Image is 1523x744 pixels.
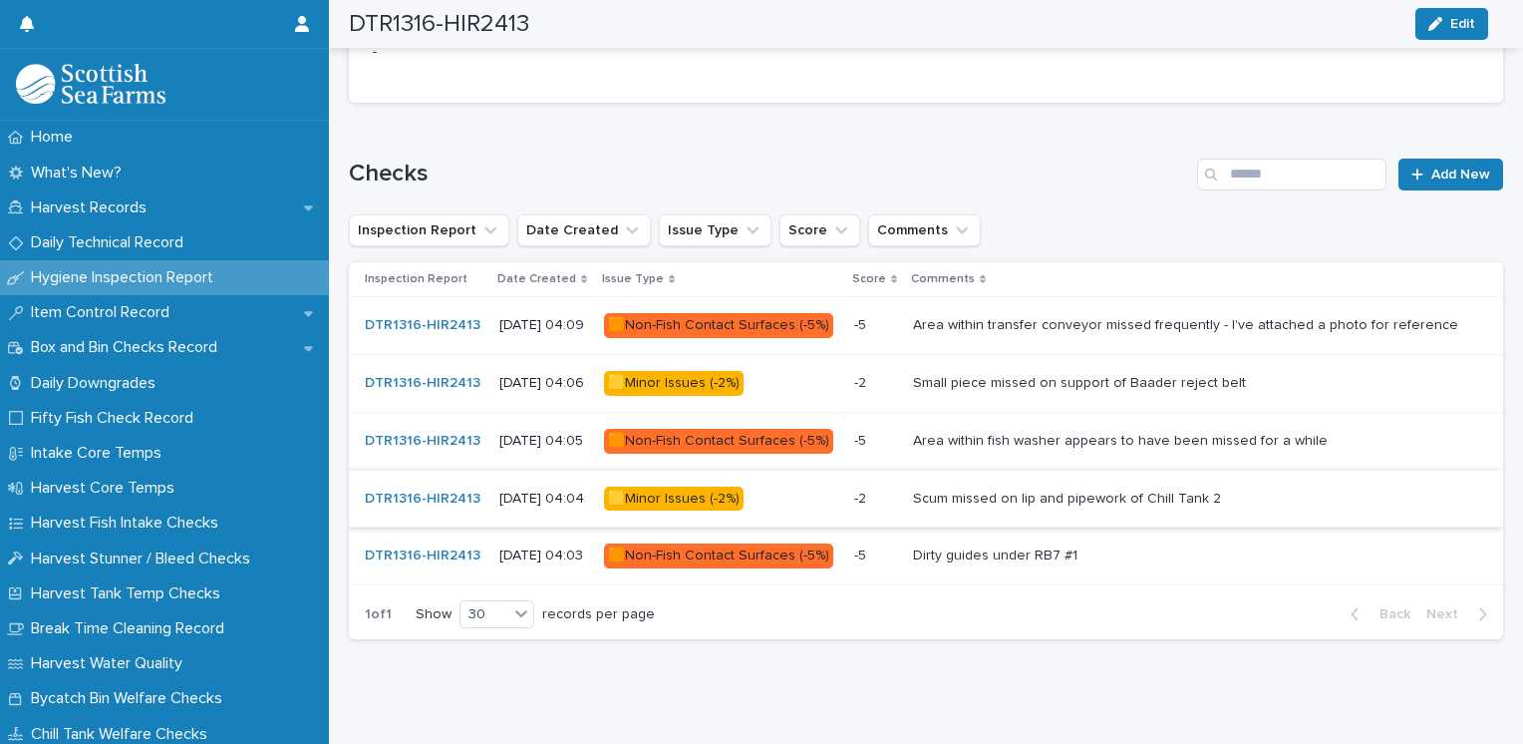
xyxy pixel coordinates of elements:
[1368,607,1410,621] span: Back
[1197,159,1386,190] input: Search
[913,544,1081,564] p: Dirty guides under RB7 #1
[659,214,771,246] button: Issue Type
[913,429,1332,450] p: Area within fish washer appears to have been missed for a while
[349,470,1503,528] tr: DTR1316-HIR2413 [DATE] 04:04🟨Minor Issues (-2%)-2-2 Scum missed on lip and pipework of Chill Tank...
[23,550,266,568] p: Harvest Stunner / Bleed Checks
[23,584,236,603] p: Harvest Tank Temp Checks
[365,375,480,392] a: DTR1316-HIR2413
[1418,605,1503,623] button: Next
[460,604,508,625] div: 30
[23,128,89,147] p: Home
[365,433,480,450] a: DTR1316-HIR2413
[499,375,588,392] p: [DATE] 04:06
[23,689,238,708] p: Bycatch Bin Welfare Checks
[23,233,199,252] p: Daily Technical Record
[373,42,726,63] p: -
[604,313,833,338] div: 🟧Non-Fish Contact Surfaces (-5%)
[499,317,588,334] p: [DATE] 04:09
[23,514,234,533] p: Harvest Fish Intake Checks
[499,491,588,508] p: [DATE] 04:04
[604,544,833,568] div: 🟧Non-Fish Contact Surfaces (-5%)
[1398,159,1503,190] a: Add New
[1415,8,1488,40] button: Edit
[349,355,1503,413] tr: DTR1316-HIR2413 [DATE] 04:06🟨Minor Issues (-2%)-2-2 Small piece missed on support of Baader rejec...
[913,371,1250,392] p: Small piece missed on support of Baader reject belt
[23,619,240,638] p: Break Time Cleaning Record
[16,64,165,104] img: mMrefqRFQpe26GRNOUkG
[542,606,655,623] p: records per page
[23,444,177,463] p: Intake Core Temps
[604,371,744,396] div: 🟨Minor Issues (-2%)
[349,10,529,39] h2: DTR1316-HIR2413
[23,409,209,428] p: Fifty Fish Check Record
[349,214,509,246] button: Inspection Report
[854,544,870,564] p: -5
[499,433,588,450] p: [DATE] 04:05
[365,268,467,290] p: Inspection Report
[1426,607,1470,621] span: Next
[854,487,870,508] p: -2
[852,268,886,290] p: Score
[23,479,190,498] p: Harvest Core Temps
[349,297,1503,355] tr: DTR1316-HIR2413 [DATE] 04:09🟧Non-Fish Contact Surfaces (-5%)-5-5 Area within transfer conveyor mi...
[854,313,870,334] p: -5
[23,303,185,322] p: Item Control Record
[604,487,744,512] div: 🟨Minor Issues (-2%)
[23,164,138,183] p: What's New?
[23,338,233,357] p: Box and Bin Checks Record
[1431,168,1490,182] span: Add New
[23,198,162,217] p: Harvest Records
[779,214,860,246] button: Score
[349,412,1503,470] tr: DTR1316-HIR2413 [DATE] 04:05🟧Non-Fish Contact Surfaces (-5%)-5-5 Area within fish washer appears ...
[365,491,480,508] a: DTR1316-HIR2413
[23,268,229,287] p: Hygiene Inspection Report
[854,429,870,450] p: -5
[349,590,408,639] p: 1 of 1
[23,725,223,744] p: Chill Tank Welfare Checks
[499,548,588,564] p: [DATE] 04:03
[604,429,833,454] div: 🟧Non-Fish Contact Surfaces (-5%)
[23,374,171,393] p: Daily Downgrades
[913,487,1225,508] p: Scum missed on lip and pipework of Chill Tank 2
[23,654,198,673] p: Harvest Water Quality
[365,548,480,564] a: DTR1316-HIR2413
[517,214,651,246] button: Date Created
[854,371,870,392] p: -2
[416,606,452,623] p: Show
[1450,17,1475,31] span: Edit
[349,528,1503,585] tr: DTR1316-HIR2413 [DATE] 04:03🟧Non-Fish Contact Surfaces (-5%)-5-5 Dirty guides under RB7 #1Dirty g...
[602,268,664,290] p: Issue Type
[349,160,1189,188] h1: Checks
[365,317,480,334] a: DTR1316-HIR2413
[1335,605,1418,623] button: Back
[913,313,1462,334] p: Area within transfer conveyor missed frequently - I've attached a photo for reference
[497,268,576,290] p: Date Created
[868,214,981,246] button: Comments
[911,268,975,290] p: Comments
